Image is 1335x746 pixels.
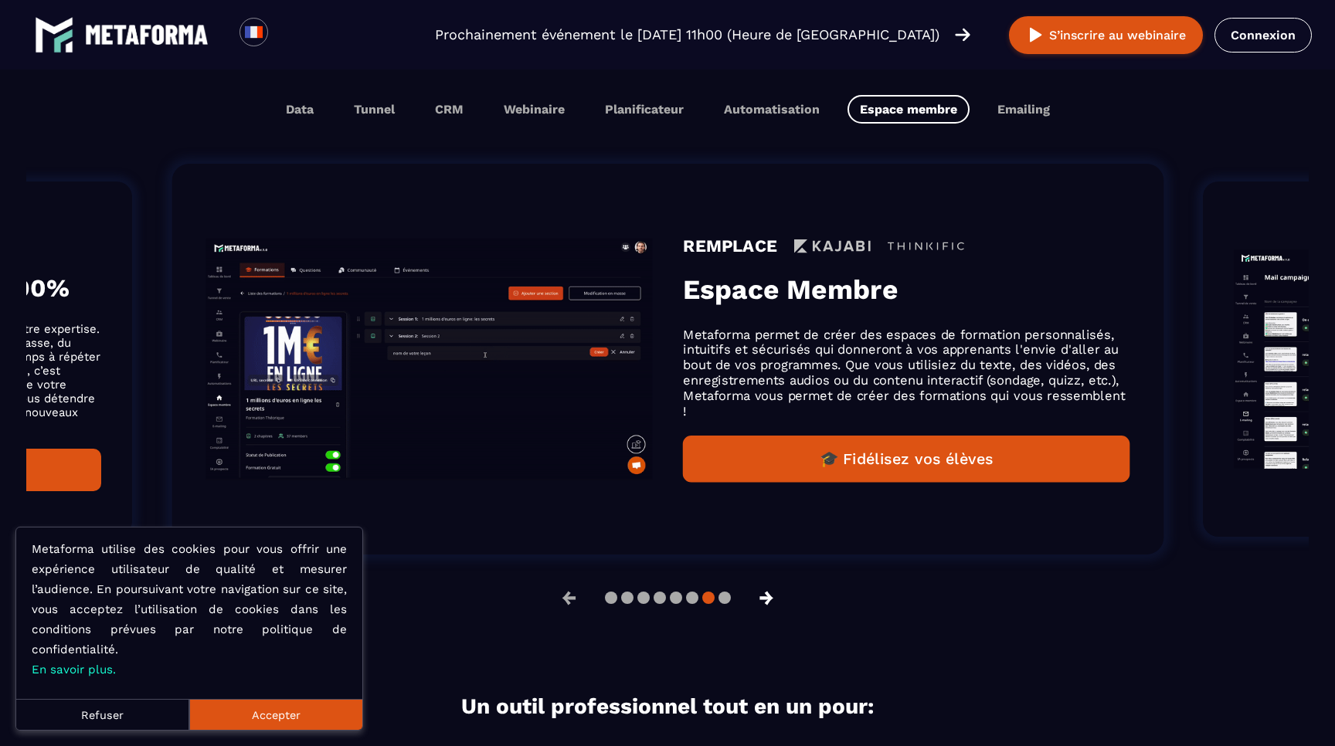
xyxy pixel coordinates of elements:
img: arrow-right [955,26,970,43]
p: Prochainement événement le [DATE] 11h00 (Heure de [GEOGRAPHIC_DATA]) [435,24,939,46]
p: Metaforma permet de créer des espaces de formation personnalisés, intuitifs et sécurisés qui donn... [683,327,1129,419]
button: Planificateur [593,95,696,124]
h3: Espace Membre [683,273,1129,306]
button: → [746,579,786,616]
button: Refuser [16,699,189,730]
h2: Un outil professionnel tout en un pour: [204,693,1131,719]
img: fr [244,22,263,42]
button: Data [273,95,326,124]
img: icon [794,239,871,253]
a: Connexion [1214,18,1312,53]
button: CRM [423,95,476,124]
button: S’inscrire au webinaire [1009,16,1203,54]
img: logo [85,25,209,45]
button: Emailing [985,95,1062,124]
button: Accepter [189,699,362,730]
button: Webinaire [491,95,577,124]
button: ← [549,579,589,616]
a: En savoir plus. [32,663,116,676]
img: icon [888,240,964,253]
img: play [1026,25,1045,45]
h4: REMPLACE [683,236,777,256]
img: logo [35,15,73,54]
div: Search for option [268,18,306,52]
button: 🎓 Fidélisez vos élèves [683,436,1129,483]
button: Automatisation [712,95,832,124]
button: Espace membre [848,95,970,124]
input: Search for option [281,25,293,44]
p: Metaforma utilise des cookies pour vous offrir une expérience utilisateur de qualité et mesurer l... [32,539,347,680]
section: Gallery [26,139,1309,579]
button: Tunnel [341,95,407,124]
img: gif [206,239,652,480]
